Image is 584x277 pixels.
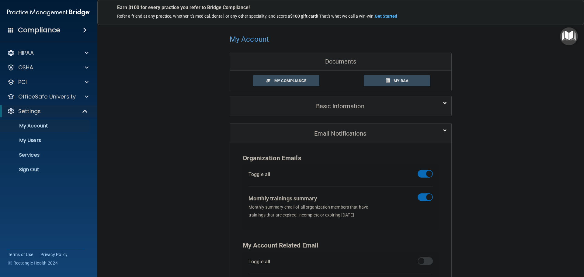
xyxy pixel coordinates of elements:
p: My Account [4,123,87,129]
span: Refer a friend at any practice, whether it's medical, dental, or any other speciality, and score a [117,14,290,19]
p: Sign Out [4,167,87,173]
a: Settings [7,108,88,115]
span: My Compliance [274,78,306,83]
p: PCI [18,78,27,86]
p: HIPAA [18,49,34,57]
div: Monthly trainings summary [249,193,317,203]
a: Terms of Use [8,251,33,258]
img: PMB logo [7,6,90,19]
p: OfficeSafe University [18,93,76,100]
span: My BAA [394,78,408,83]
strong: $100 gift card [290,14,317,19]
h5: Basic Information [235,103,428,109]
h4: My Account [230,35,269,43]
div: My Account Related Email [243,240,439,251]
button: Open Resource Center [560,27,578,45]
a: HIPAA [7,49,89,57]
p: Settings [18,108,41,115]
p: Services [4,152,87,158]
a: PCI [7,78,89,86]
a: Get Started [375,14,398,19]
span: Ⓒ Rectangle Health 2024 [8,260,58,266]
p: OSHA [18,64,33,71]
a: OfficeSafe University [7,93,89,100]
div: Documents [230,53,451,71]
a: OSHA [7,64,89,71]
a: Basic Information [235,99,447,113]
h5: Email Notifications [235,130,428,137]
a: Privacy Policy [40,251,68,258]
strong: Get Started [375,14,397,19]
p: Earn $100 for every practice you refer to Bridge Compliance! [117,5,564,10]
div: Toggle all [249,257,270,266]
p: Monthly summary email of all organization members that have trainings that are expired, incomplet... [249,203,377,219]
h4: Compliance [18,26,60,34]
a: Email Notifications [235,126,447,140]
div: Toggle all [249,170,270,179]
p: My Users [4,137,87,144]
span: ! That's what we call a win-win. [317,14,375,19]
div: Organization Emails [243,152,439,164]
